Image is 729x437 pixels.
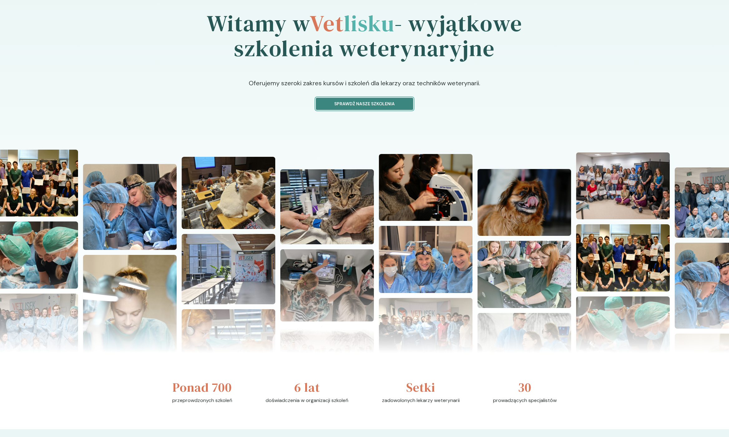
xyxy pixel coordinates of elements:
[266,397,348,404] p: doświadczenia w organizacji szkoleń
[182,234,275,304] img: Z2WOxZbqstJ98vaH_20240608_122030.jpg
[477,169,571,236] img: Z2WOn5bqstJ98vZ7_DSC06617.JPG
[172,397,232,404] p: przeprowdzonych szkoleń
[379,154,472,221] img: Z2WOrpbqstJ98vaB_DSC04907.JPG
[280,249,374,321] img: Z2WOt5bqstJ98vaD_20220625_145846.jpg
[173,378,232,397] h3: Ponad 700
[344,8,394,39] span: lisku
[83,164,177,250] img: Z2WOzZbqstJ98vaN_20241110_112957.jpg
[310,8,344,39] span: Vet
[576,152,670,219] img: Z2WOkZbqstJ98vZ3_KopiaDSC_9894-1-.jpg
[83,255,177,411] img: Z2WOy5bqstJ98vaK_DSC06014.JPG
[316,98,413,110] button: Sprawdź nasze szkolenia
[493,397,557,404] p: prowadzących specjalistów
[379,226,472,293] img: Z2WOopbqstJ98vZ9_20241110_112622.jpg
[576,224,670,291] img: Z2WO0pbqstJ98vaO_DSC07789.JPG
[280,169,374,244] img: Z2WOuJbqstJ98vaF_20221127_125425.jpg
[121,78,607,98] p: Oferujemy szeroki zakres kursów i szkoleń dla lekarzy oraz techników weterynarii.
[477,241,571,308] img: Z2WOmpbqstJ98vZ6_20241110_131239-2.jpg
[182,157,275,229] img: Z2WOx5bqstJ98vaI_20240512_101618.jpg
[406,378,435,397] h3: Setki
[382,397,460,404] p: zadowolonych lekarzy weterynarii
[294,378,320,397] h3: 6 lat
[321,101,408,107] p: Sprawdź nasze szkolenia
[518,378,531,397] h3: 30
